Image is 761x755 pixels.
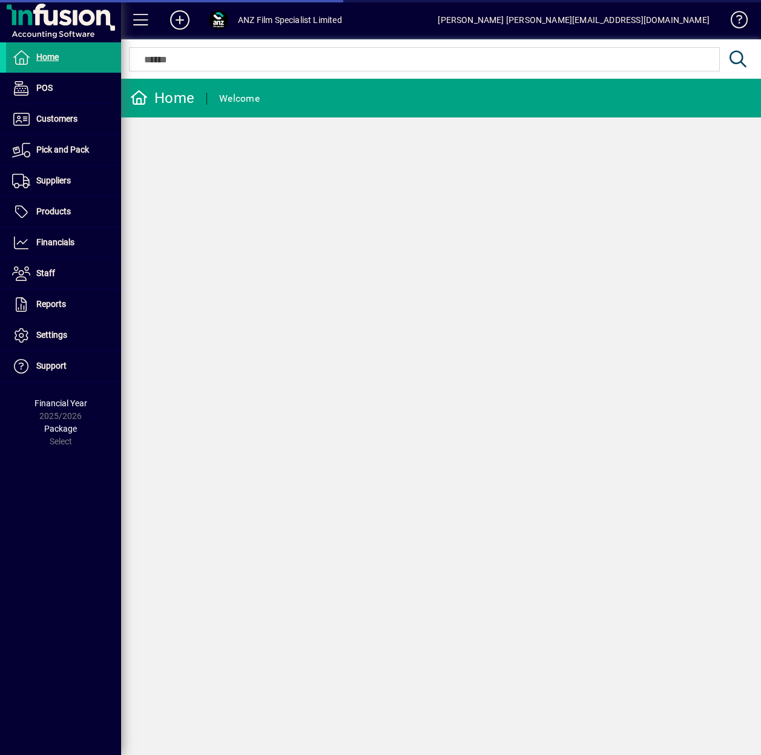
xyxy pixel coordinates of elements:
a: Settings [6,320,121,351]
span: Financial Year [35,398,87,408]
span: Suppliers [36,176,71,185]
span: Package [44,424,77,434]
span: POS [36,83,53,93]
a: Products [6,197,121,227]
div: Welcome [219,89,260,108]
a: Support [6,351,121,381]
a: Customers [6,104,121,134]
div: ANZ Film Specialist Limited [238,10,342,30]
span: Settings [36,330,67,340]
button: Add [160,9,199,31]
a: Suppliers [6,166,121,196]
a: POS [6,73,121,104]
span: Staff [36,268,55,278]
a: Knowledge Base [722,2,746,42]
span: Customers [36,114,77,124]
span: Home [36,52,59,62]
a: Financials [6,228,121,258]
button: Profile [199,9,238,31]
a: Pick and Pack [6,135,121,165]
div: Home [130,88,194,108]
div: [PERSON_NAME] [PERSON_NAME][EMAIL_ADDRESS][DOMAIN_NAME] [438,10,710,30]
a: Reports [6,289,121,320]
a: Staff [6,259,121,289]
span: Financials [36,237,74,247]
span: Products [36,206,71,216]
span: Reports [36,299,66,309]
span: Support [36,361,67,371]
span: Pick and Pack [36,145,89,154]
